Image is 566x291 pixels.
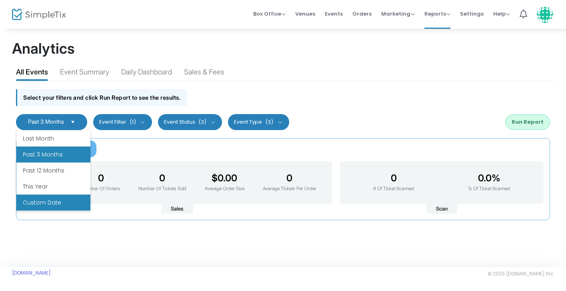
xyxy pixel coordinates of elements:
span: © 2025 [DOMAIN_NAME] Inc. [488,271,554,277]
span: (1) [130,119,136,125]
h1: Analytics [12,40,554,57]
div: All Events [16,66,48,80]
li: Past 3 Months [16,147,90,163]
span: Marketing [381,10,415,18]
h3: 0.0% [468,173,510,184]
span: Venues [295,4,315,24]
li: This Year [16,179,90,195]
span: Past 3 Months [28,118,64,125]
h3: 0 [373,173,414,184]
li: Last Month [16,130,90,147]
button: Event Type(3) [228,114,289,130]
div: Daily Dashboard [121,66,172,80]
button: Event Status(3) [158,114,222,130]
span: Help [493,10,510,18]
span: Sales [161,204,193,214]
p: Average Tickets Per Order [263,185,316,193]
div: Sales & Fees [184,66,224,80]
div: Event Summary [60,66,109,80]
p: % Of Ticket Scanned [468,185,510,193]
h3: $0.00 [205,173,244,184]
li: Past 12 Months [16,163,90,179]
p: Number Of Orders [82,185,120,193]
span: Scan [426,204,457,214]
p: Average Order Size [205,185,244,193]
p: Number Of Tickets Sold [138,185,186,193]
p: # Of Ticket Scanned [373,185,414,193]
li: Custom Date [16,195,90,211]
span: Reports [424,10,450,18]
span: Settings [460,4,484,24]
h3: 0 [263,173,316,184]
div: Select your filters and click Run Report to see the results. [16,89,187,106]
button: Event Filter(1) [93,114,152,130]
span: Events [325,4,343,24]
button: Select [67,119,78,125]
span: Box Office [253,10,286,18]
h3: 0 [138,173,186,184]
h3: 0 [82,173,120,184]
button: Run Report [505,114,550,130]
span: (3) [265,119,273,125]
span: Orders [352,4,372,24]
span: (3) [198,119,206,125]
a: [DOMAIN_NAME] [12,270,51,276]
